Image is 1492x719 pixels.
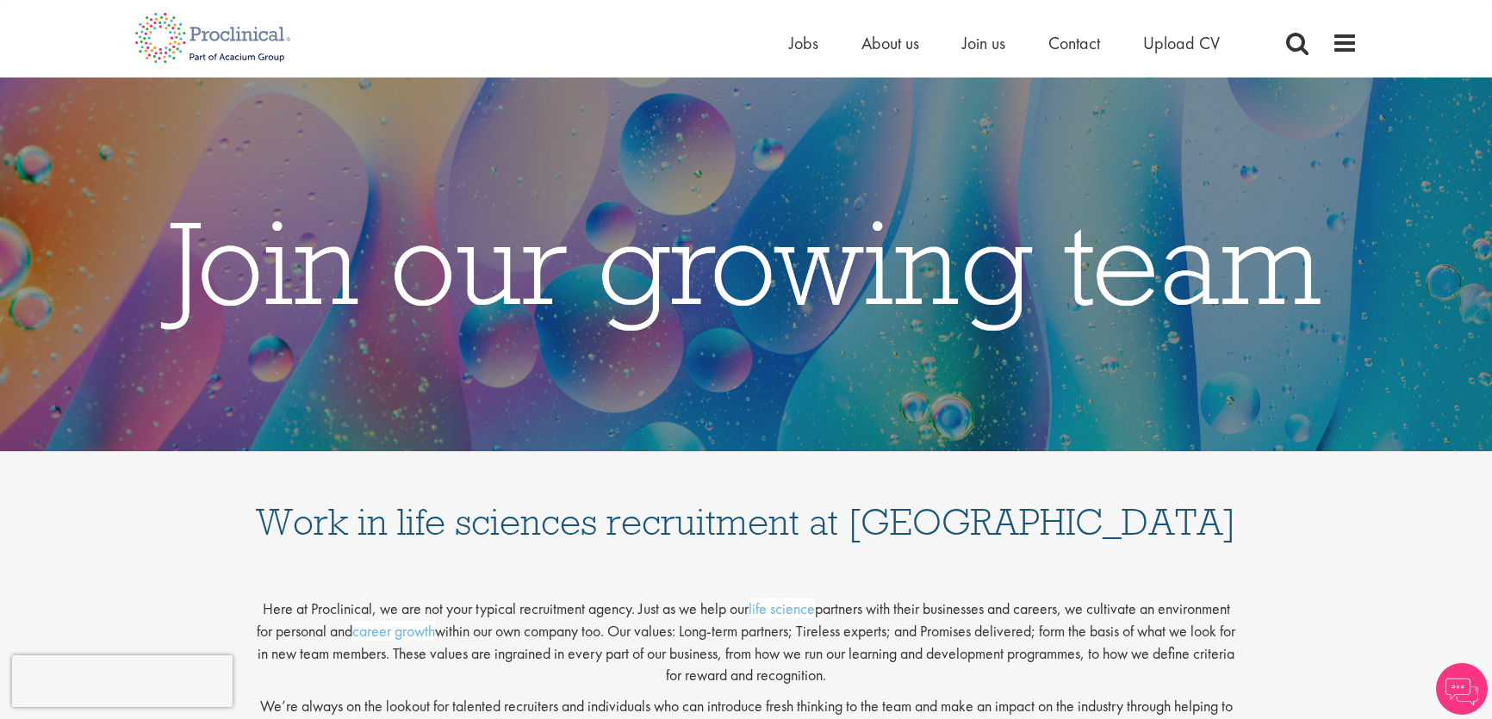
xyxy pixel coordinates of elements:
a: Jobs [789,32,818,54]
a: life science [749,598,815,618]
a: Contact [1048,32,1100,54]
iframe: reCAPTCHA [12,655,233,707]
a: Join us [962,32,1005,54]
img: Chatbot [1436,663,1488,715]
h1: Work in life sciences recruitment at [GEOGRAPHIC_DATA] [255,468,1237,541]
a: Upload CV [1143,32,1220,54]
p: Here at Proclinical, we are not your typical recruitment agency. Just as we help our partners wit... [255,584,1237,686]
a: About us [861,32,919,54]
a: career growth [352,621,435,641]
